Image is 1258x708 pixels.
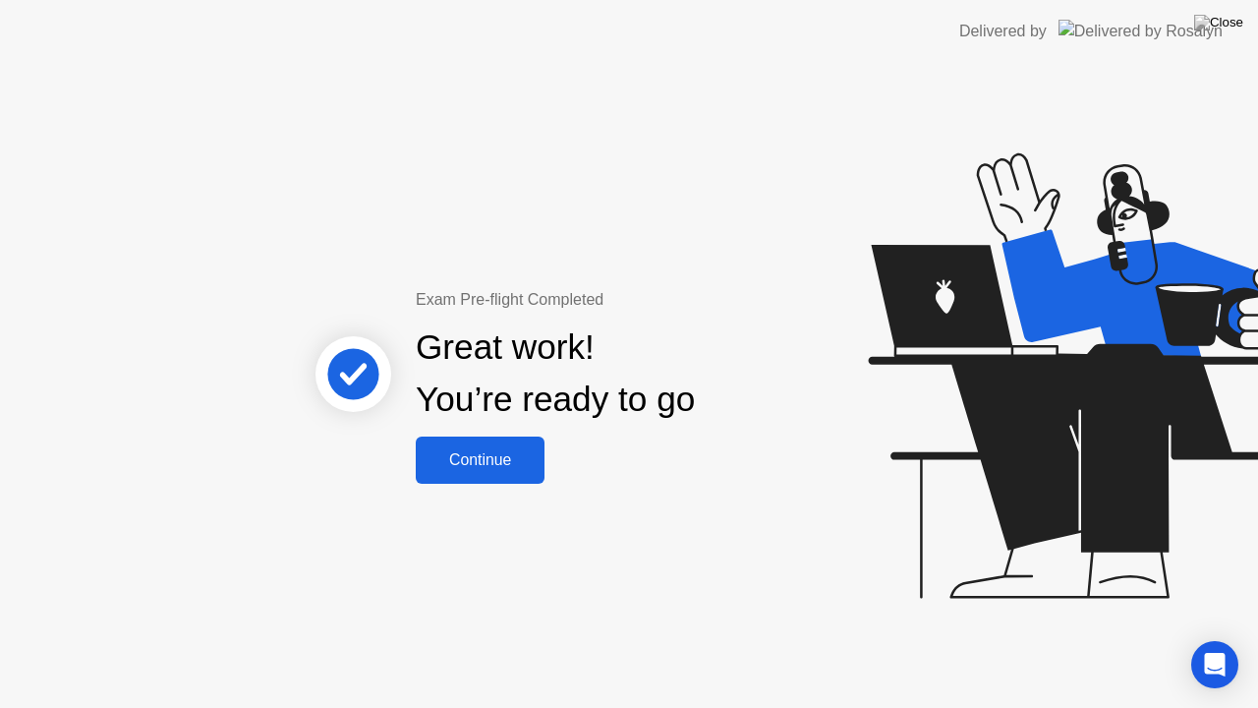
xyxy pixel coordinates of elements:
div: Exam Pre-flight Completed [416,288,822,312]
div: Great work! You’re ready to go [416,322,695,426]
div: Open Intercom Messenger [1191,641,1238,688]
div: Delivered by [959,20,1047,43]
button: Continue [416,437,544,484]
img: Delivered by Rosalyn [1058,20,1223,42]
div: Continue [422,451,539,469]
img: Close [1194,15,1243,30]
